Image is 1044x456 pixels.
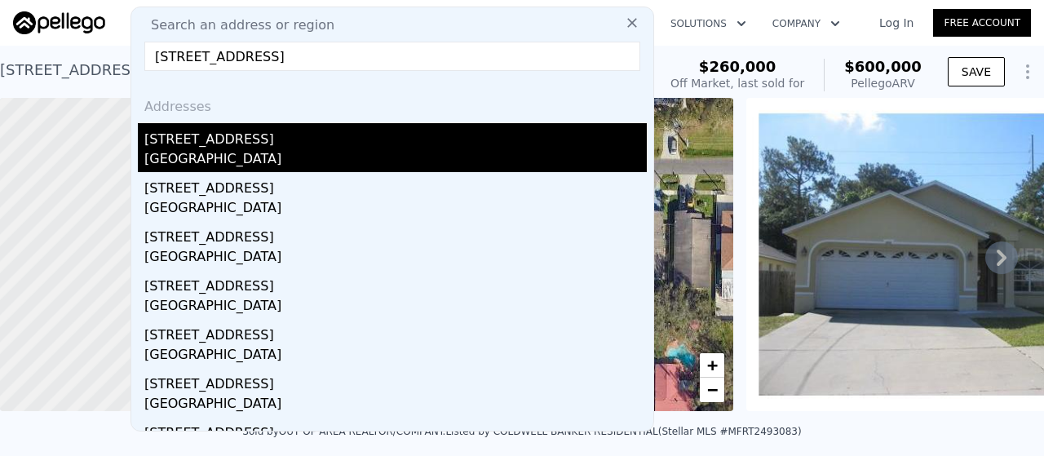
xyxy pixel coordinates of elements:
span: $600,000 [844,58,922,75]
div: [GEOGRAPHIC_DATA] [144,247,647,270]
button: SAVE [948,57,1005,86]
div: Off Market, last sold for [670,75,804,91]
div: Listed by COLDWELL BANKER RESIDENTIAL (Stellar MLS #MFRT2493083) [445,426,801,437]
div: [STREET_ADDRESS] [144,368,647,394]
span: Search an address or region [138,15,334,35]
div: [STREET_ADDRESS] [144,172,647,198]
span: $260,000 [699,58,776,75]
button: Show Options [1011,55,1044,88]
div: [STREET_ADDRESS] [144,123,647,149]
span: − [707,379,718,400]
div: Pellego ARV [844,75,922,91]
a: Zoom in [700,353,724,378]
a: Zoom out [700,378,724,402]
button: Company [759,9,853,38]
div: [GEOGRAPHIC_DATA] [144,394,647,417]
div: [STREET_ADDRESS] [144,417,647,443]
a: Free Account [933,9,1031,37]
div: [GEOGRAPHIC_DATA] [144,149,647,172]
div: Addresses [138,84,647,123]
div: [STREET_ADDRESS] [144,221,647,247]
img: Pellego [13,11,105,34]
a: Log In [860,15,933,31]
div: [GEOGRAPHIC_DATA] [144,296,647,319]
div: [STREET_ADDRESS] [144,270,647,296]
div: [STREET_ADDRESS] [144,319,647,345]
input: Enter an address, city, region, neighborhood or zip code [144,42,640,71]
div: [GEOGRAPHIC_DATA] [144,198,647,221]
div: [GEOGRAPHIC_DATA] [144,345,647,368]
span: + [707,355,718,375]
button: Solutions [657,9,759,38]
div: Sold by OUT OF AREA REALTOR/COMPANY . [242,426,445,437]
